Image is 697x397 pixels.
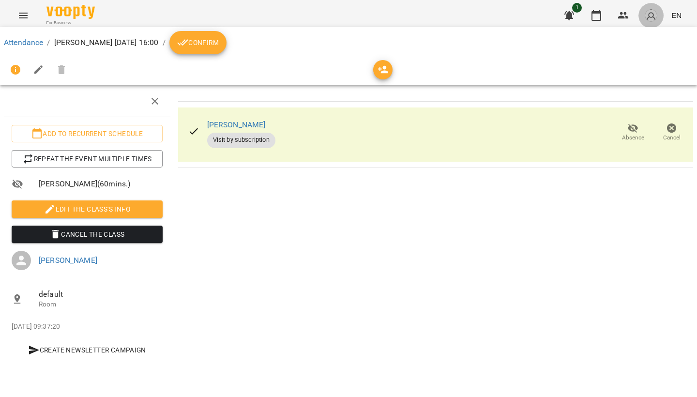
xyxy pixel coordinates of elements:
button: Absence [614,119,652,146]
nav: breadcrumb [4,31,693,54]
span: EN [671,10,682,20]
span: [PERSON_NAME] ( 60 mins. ) [39,178,163,190]
button: Menu [12,4,35,27]
li: / [47,37,50,48]
span: Absence [622,134,644,142]
p: [PERSON_NAME] [DATE] 16:00 [54,37,159,48]
button: Create Newsletter Campaign [12,341,163,359]
span: 1 [572,3,582,13]
p: Room [39,300,163,309]
button: Cancel the class [12,226,163,243]
button: EN [667,6,685,24]
span: default [39,289,163,300]
img: Voopty Logo [46,5,95,19]
button: Add to recurrent schedule [12,125,163,142]
img: avatar_s.png [644,9,658,22]
li: / [163,37,166,48]
button: Cancel [652,119,691,146]
a: [PERSON_NAME] [39,256,97,265]
button: Confirm [169,31,227,54]
span: Repeat the event multiple times [19,153,155,165]
span: Cancel [663,134,681,142]
button: Repeat the event multiple times [12,150,163,168]
span: For Business [46,20,95,26]
span: Confirm [177,37,219,48]
button: Edit the class's Info [12,200,163,218]
a: [PERSON_NAME] [207,120,266,129]
span: Visit by subscription [207,136,275,144]
span: Add to recurrent schedule [19,128,155,139]
span: Cancel the class [19,229,155,240]
span: Create Newsletter Campaign [15,344,159,356]
span: Edit the class's Info [19,203,155,215]
a: Attendance [4,38,43,47]
p: [DATE] 09:37:20 [12,322,163,332]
